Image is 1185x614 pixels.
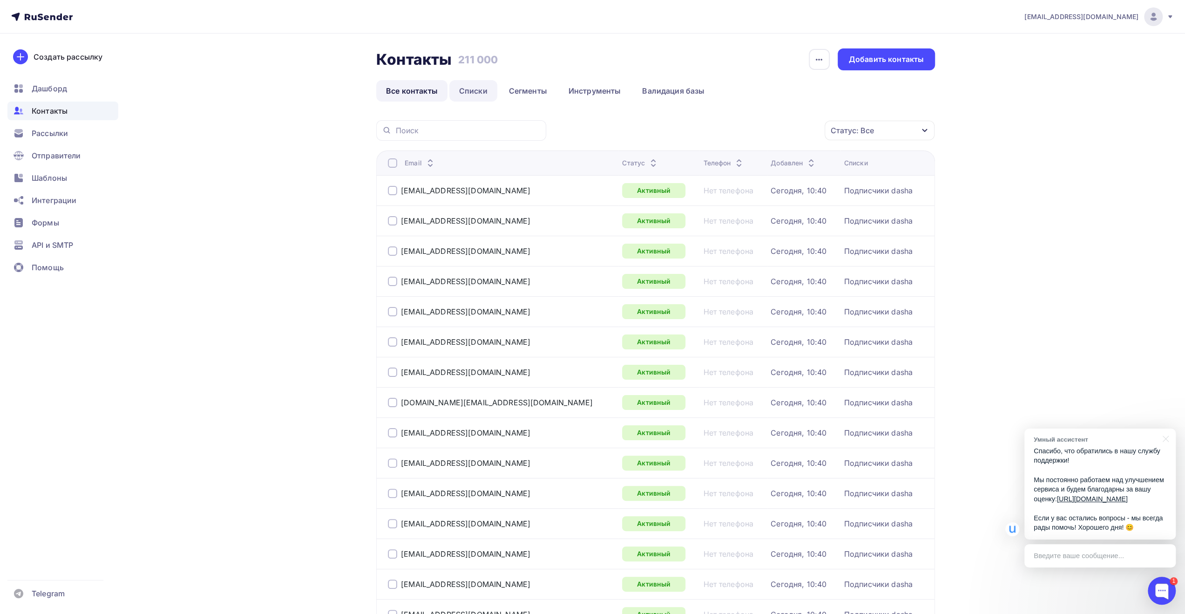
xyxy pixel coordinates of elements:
[771,368,826,377] div: Сегодня, 10:40
[844,549,913,559] a: Подписчики dasha
[844,186,913,195] div: Подписчики dasha
[771,398,826,407] a: Сегодня, 10:40
[32,128,68,139] span: Рассылки
[32,262,64,273] span: Помощь
[844,246,913,256] div: Подписчики dasha
[703,458,753,468] a: Нет телефона
[622,183,685,198] div: Активный
[622,274,685,289] div: Активный
[32,217,59,228] span: Формы
[771,216,826,225] a: Сегодня, 10:40
[401,519,530,528] a: [EMAIL_ADDRESS][DOMAIN_NAME]
[405,158,436,168] div: Email
[771,337,826,347] div: Сегодня, 10:40
[401,489,530,498] a: [EMAIL_ADDRESS][DOMAIN_NAME]
[632,80,714,102] a: Валидация базы
[703,216,753,225] a: Нет телефона
[771,580,826,589] a: Сегодня, 10:40
[771,519,826,528] div: Сегодня, 10:40
[844,368,913,377] a: Подписчики dasha
[771,549,826,559] a: Сегодня, 10:40
[7,146,118,165] a: Отправители
[401,580,530,589] a: [EMAIL_ADDRESS][DOMAIN_NAME]
[844,580,913,589] div: Подписчики dasha
[771,277,826,286] a: Сегодня, 10:40
[703,277,753,286] a: Нет телефона
[703,398,753,407] a: Нет телефона
[771,246,826,256] a: Сегодня, 10:40
[771,186,826,195] a: Сегодня, 10:40
[401,277,530,286] div: [EMAIL_ADDRESS][DOMAIN_NAME]
[703,428,753,437] a: Нет телефона
[844,519,913,528] a: Подписчики dasha
[32,105,68,116] span: Контакты
[703,580,753,589] div: Нет телефона
[622,304,685,319] a: Активный
[771,428,826,437] div: Сегодня, 10:40
[703,549,753,559] a: Нет телефона
[376,80,447,102] a: Все контакты
[703,307,753,316] a: Нет телефона
[32,588,65,599] span: Telegram
[401,549,530,559] a: [EMAIL_ADDRESS][DOMAIN_NAME]
[622,516,685,531] a: Активный
[401,458,530,468] a: [EMAIL_ADDRESS][DOMAIN_NAME]
[458,53,498,66] h3: 211 000
[499,80,557,102] a: Сегменты
[7,124,118,143] a: Рассылки
[1034,435,1157,444] div: Умный ассистент
[844,398,913,407] div: Подписчики dasha
[844,216,913,225] a: Подписчики dasha
[622,425,685,440] div: Активный
[622,213,685,228] a: Активный
[449,80,497,102] a: Списки
[1034,446,1166,532] p: Спасибо, что обратились в нашу службу поддержки! Мы постоянно работаем над улучшением сервиса и б...
[7,102,118,120] a: Контакты
[622,577,685,592] a: Активный
[401,368,530,377] a: [EMAIL_ADDRESS][DOMAIN_NAME]
[622,486,685,501] a: Активный
[771,458,826,468] div: Сегодня, 10:40
[622,546,685,561] a: Активный
[401,246,530,256] a: [EMAIL_ADDRESS][DOMAIN_NAME]
[401,428,530,437] div: [EMAIL_ADDRESS][DOMAIN_NAME]
[703,368,753,377] a: Нет телефона
[7,169,118,187] a: Шаблоны
[703,489,753,498] div: Нет телефона
[703,246,753,256] a: Нет телефона
[1057,495,1128,503] a: [URL][DOMAIN_NAME]
[844,489,913,498] a: Подписчики dasha
[771,307,826,316] a: Сегодня, 10:40
[1170,577,1178,585] div: 1
[844,458,913,468] a: Подписчики dasha
[844,337,913,347] div: Подписчики dasha
[7,79,118,98] a: Дашборд
[703,158,745,168] div: Телефон
[622,395,685,410] a: Активный
[401,337,530,347] div: [EMAIL_ADDRESS][DOMAIN_NAME]
[622,365,685,380] div: Активный
[771,489,826,498] div: Сегодня, 10:40
[844,307,913,316] a: Подписчики dasha
[622,244,685,259] a: Активный
[401,216,530,225] div: [EMAIL_ADDRESS][DOMAIN_NAME]
[32,195,76,206] span: Интеграции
